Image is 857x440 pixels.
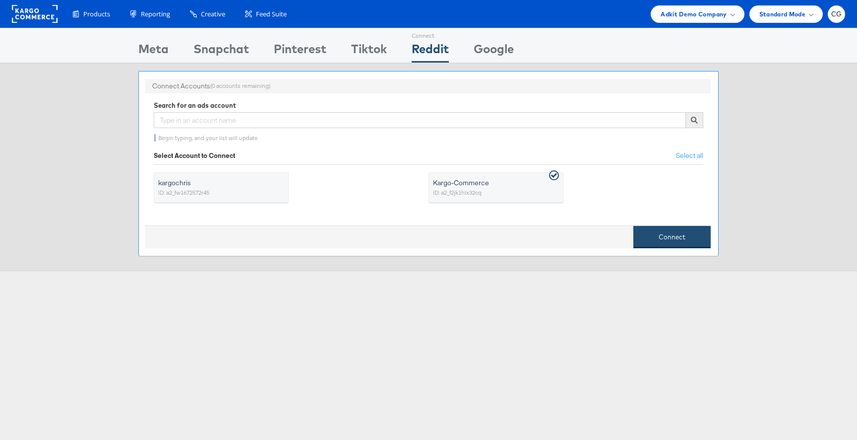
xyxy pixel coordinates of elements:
[152,81,210,91] span: Connect Accounts
[193,40,249,63] div: Snapchat
[154,112,686,128] input: Type in an account name
[433,178,547,188] span: Kargo-Commerce
[412,40,449,63] div: Reddit
[154,151,235,160] strong: Select Account to Connect
[274,40,326,63] div: Pinterest
[412,28,449,40] div: Connect
[154,101,236,109] strong: Search for an ads account
[141,9,170,19] span: Reporting
[256,9,287,19] span: Feed Suite
[83,9,110,19] span: Products
[831,11,842,17] span: CG
[474,40,514,63] div: Google
[210,82,270,90] span: (0 accounts remaining)
[661,9,727,19] span: Adkit Demo Company
[633,226,711,248] button: Connect
[676,151,703,160] span: Select all
[201,9,225,19] span: Creative
[138,40,169,63] div: Meta
[351,40,387,63] div: Tiktok
[154,134,703,142] div: Begin typing, and your list will update
[158,178,272,188] span: kargochris
[759,9,805,19] span: Standard Mode
[158,188,209,198] span: ID: a2_fw1672572r45
[433,188,482,198] span: ID: a2_f2jk1hlx32cq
